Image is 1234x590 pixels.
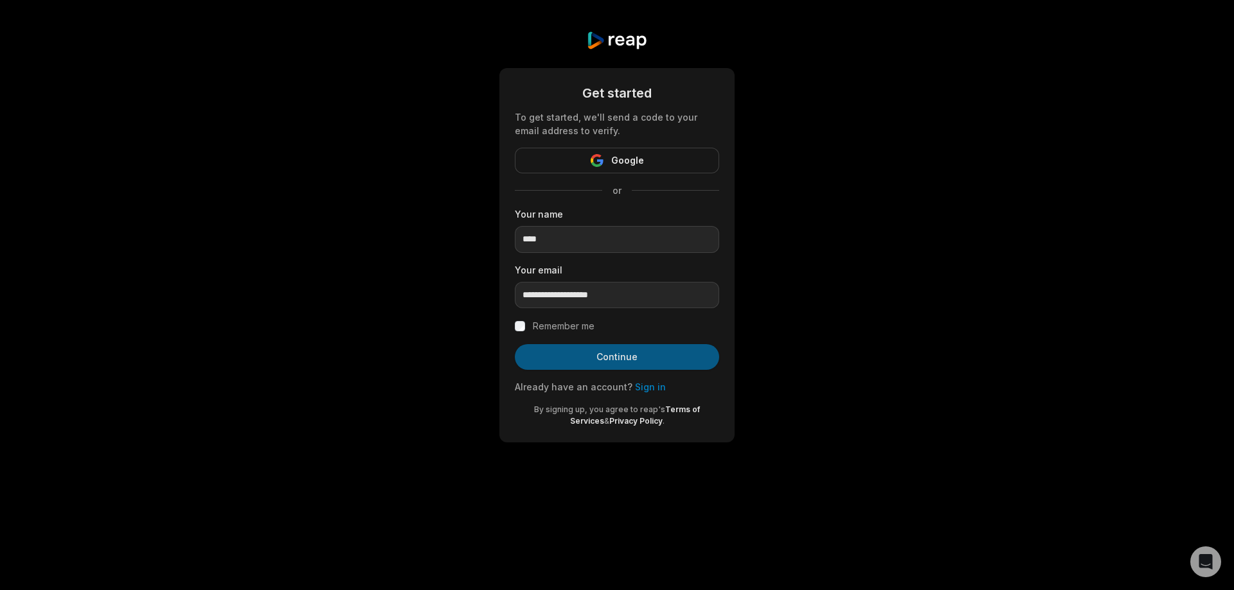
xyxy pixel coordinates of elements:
label: Remember me [533,318,595,334]
button: Continue [515,344,719,370]
div: Get started [515,83,719,103]
button: Google [515,148,719,173]
img: reap [586,31,647,50]
span: & [604,416,609,426]
a: Sign in [635,381,666,392]
label: Your email [515,263,719,277]
a: Privacy Policy [609,416,663,426]
span: Already have an account? [515,381,632,392]
span: . [663,416,665,426]
label: Your name [515,207,719,221]
span: Google [611,153,644,168]
div: To get started, we'll send a code to your email address to verify. [515,110,719,137]
div: Open Intercom Messenger [1190,546,1221,577]
span: or [602,184,632,197]
span: By signing up, you agree to reap's [534,404,665,414]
